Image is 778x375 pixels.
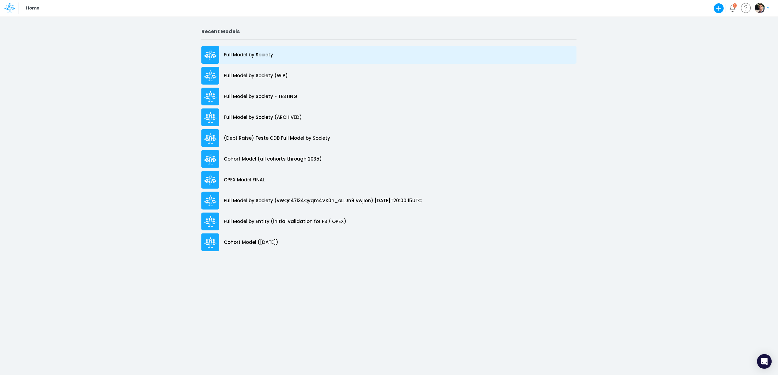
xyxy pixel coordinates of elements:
[757,354,772,369] div: Open Intercom Messenger
[201,190,577,211] a: Full Model by Society (vWQs47l34Qyqm4VX0h_oLLJn9lVwjIon) [DATE]T20:00:15UTC
[224,135,330,142] p: (Debt Raise) Teste CDB Full Model by Society
[224,114,302,121] p: Full Model by Society (ARCHIVED)
[201,211,577,232] a: Full Model by Entity (initial validation for FS / OPEX)
[224,93,297,100] p: Full Model by Society - TESTING
[224,239,278,246] p: Cohort Model ([DATE])
[224,156,322,163] p: Cohort Model (all cohorts through 2035)
[201,44,577,65] a: Full Model by Society
[224,51,273,59] p: Full Model by Society
[201,232,577,253] a: Cohort Model ([DATE])
[201,86,577,107] a: Full Model by Society - TESTING
[224,197,422,204] p: Full Model by Society (vWQs47l34Qyqm4VX0h_oLLJn9lVwjIon) [DATE]T20:00:15UTC
[201,169,577,190] a: OPEX Model FINAL
[201,149,577,169] a: Cohort Model (all cohorts through 2035)
[201,65,577,86] a: Full Model by Society (WIP)
[734,4,736,7] div: 2 unread items
[224,218,346,225] p: Full Model by Entity (initial validation for FS / OPEX)
[26,5,39,12] p: Home
[224,72,288,79] p: Full Model by Society (WIP)
[729,5,736,12] a: Notifications
[201,128,577,149] a: (Debt Raise) Teste CDB Full Model by Society
[201,107,577,128] a: Full Model by Society (ARCHIVED)
[224,176,265,184] p: OPEX Model FINAL
[201,28,577,34] h2: Recent Models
